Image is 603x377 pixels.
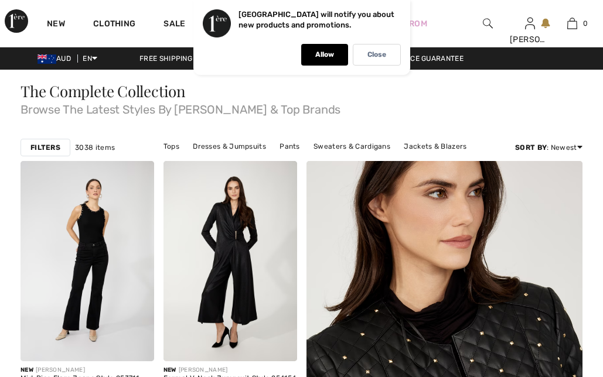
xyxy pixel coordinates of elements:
[359,54,473,63] a: Lowest Price Guarantee
[398,139,472,154] a: Jackets & Blazers
[30,142,60,153] strong: Filters
[75,142,115,153] span: 3038 items
[83,54,97,63] span: EN
[38,54,76,63] span: AUD
[38,54,56,64] img: Australian Dollar
[567,16,577,30] img: My Bag
[5,9,28,33] img: 1ère Avenue
[274,154,305,169] a: Skirts
[21,161,154,361] img: Mid-Rise Flare Jeans Style 253711. Black
[239,10,394,29] p: [GEOGRAPHIC_DATA] will notify you about new products and promotions.
[274,139,306,154] a: Pants
[21,99,582,115] span: Browse The Latest Styles By [PERSON_NAME] & Top Brands
[367,50,386,59] p: Close
[510,33,551,46] div: [PERSON_NAME]
[163,366,176,373] span: New
[583,18,588,29] span: 0
[21,81,186,101] span: The Complete Collection
[552,16,593,30] a: 0
[483,16,493,30] img: search the website
[163,366,297,375] div: [PERSON_NAME]
[307,154,356,169] a: Outerwear
[47,19,65,31] a: New
[21,366,33,373] span: New
[515,143,547,152] strong: Sort By
[525,18,535,29] a: Sign In
[163,161,297,361] img: Formal V-Neck Jumpsuit Style 254154. Black/Black
[515,142,582,153] div: : Newest
[187,139,272,154] a: Dresses & Jumpsuits
[525,16,535,30] img: My Info
[308,139,396,154] a: Sweaters & Cardigans
[404,18,427,30] a: Prom
[315,50,334,59] p: Allow
[21,366,154,375] div: [PERSON_NAME]
[93,19,135,31] a: Clothing
[163,19,185,31] a: Sale
[158,139,185,154] a: Tops
[130,54,283,63] a: Free shipping on orders over $180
